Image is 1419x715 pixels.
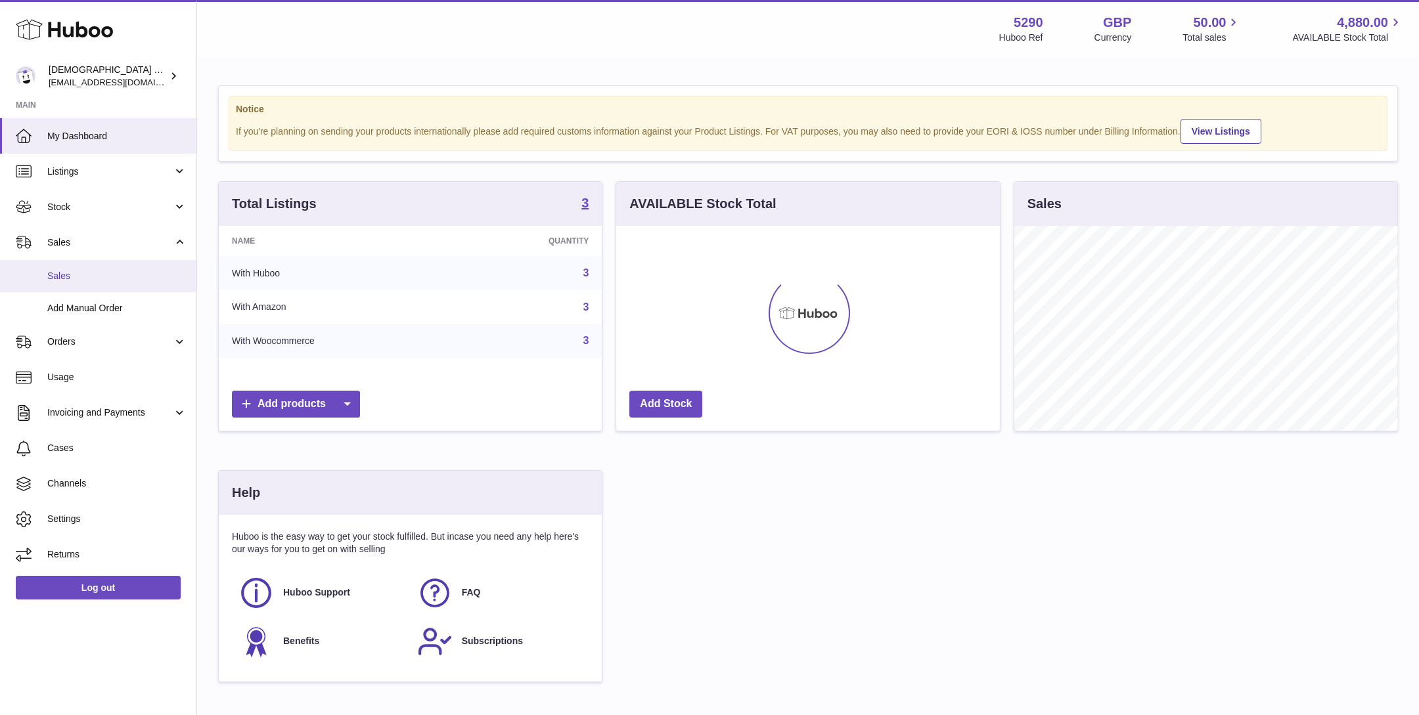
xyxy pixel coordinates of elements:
strong: Notice [236,103,1380,116]
div: Huboo Ref [999,32,1043,44]
a: 4,880.00 AVAILABLE Stock Total [1292,14,1403,44]
a: Huboo Support [238,575,404,611]
a: 3 [583,301,589,313]
a: 3 [583,267,589,278]
div: If you're planning on sending your products internationally please add required customs informati... [236,117,1380,144]
span: Orders [47,336,173,348]
a: Subscriptions [417,624,583,659]
a: Add Stock [629,391,702,418]
span: Settings [47,513,187,525]
h3: Help [232,484,260,502]
span: Returns [47,548,187,561]
span: FAQ [462,586,481,599]
strong: 5290 [1014,14,1043,32]
p: Huboo is the easy way to get your stock fulfilled. But incase you need any help here's our ways f... [232,531,589,555]
span: Huboo Support [283,586,350,599]
span: 50.00 [1193,14,1226,32]
span: Listings [47,165,173,178]
img: info@muslimcharity.org.uk [16,66,35,86]
th: Quantity [457,226,602,256]
h3: AVAILABLE Stock Total [629,195,776,213]
span: 4,880.00 [1337,14,1388,32]
td: With Amazon [219,290,457,324]
a: 3 [583,335,589,346]
a: 3 [581,196,589,212]
td: With Woocommerce [219,324,457,358]
span: Subscriptions [462,635,523,647]
span: AVAILABLE Stock Total [1292,32,1403,44]
span: My Dashboard [47,130,187,142]
h3: Total Listings [232,195,317,213]
strong: 3 [581,196,589,209]
span: Add Manual Order [47,302,187,314]
span: Stock [47,201,173,213]
a: Add products [232,391,360,418]
div: [DEMOGRAPHIC_DATA] Charity [49,64,167,89]
span: Usage [47,371,187,383]
th: Name [219,226,457,256]
a: 50.00 Total sales [1182,14,1241,44]
h3: Sales [1027,195,1062,213]
strong: GBP [1103,14,1131,32]
span: Cases [47,442,187,454]
a: Log out [16,576,181,599]
a: FAQ [417,575,583,611]
span: Invoicing and Payments [47,406,173,419]
span: [EMAIL_ADDRESS][DOMAIN_NAME] [49,77,193,87]
span: Total sales [1182,32,1241,44]
span: Sales [47,236,173,249]
span: Benefits [283,635,319,647]
a: Benefits [238,624,404,659]
span: Channels [47,477,187,490]
td: With Huboo [219,256,457,290]
span: Sales [47,270,187,282]
div: Currency [1094,32,1132,44]
a: View Listings [1181,119,1261,144]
